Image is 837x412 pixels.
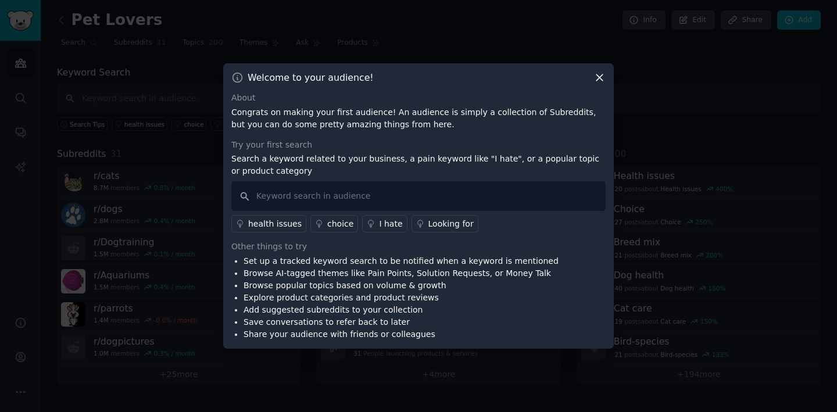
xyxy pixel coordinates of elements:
[231,215,306,232] a: health issues
[244,280,559,292] li: Browse popular topics based on volume & growth
[362,215,407,232] a: I hate
[231,92,606,104] div: About
[231,181,606,211] input: Keyword search in audience
[248,218,302,230] div: health issues
[327,218,353,230] div: choice
[310,215,358,232] a: choice
[231,153,606,177] p: Search a keyword related to your business, a pain keyword like "I hate", or a popular topic or pr...
[248,71,374,84] h3: Welcome to your audience!
[244,304,559,316] li: Add suggested subreddits to your collection
[231,139,606,151] div: Try your first search
[244,267,559,280] li: Browse AI-tagged themes like Pain Points, Solution Requests, or Money Talk
[231,241,606,253] div: Other things to try
[244,292,559,304] li: Explore product categories and product reviews
[412,215,478,232] a: Looking for
[244,316,559,328] li: Save conversations to refer back to later
[428,218,474,230] div: Looking for
[379,218,402,230] div: I hate
[231,106,606,131] p: Congrats on making your first audience! An audience is simply a collection of Subreddits, but you...
[244,328,559,341] li: Share your audience with friends or colleagues
[244,255,559,267] li: Set up a tracked keyword search to be notified when a keyword is mentioned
